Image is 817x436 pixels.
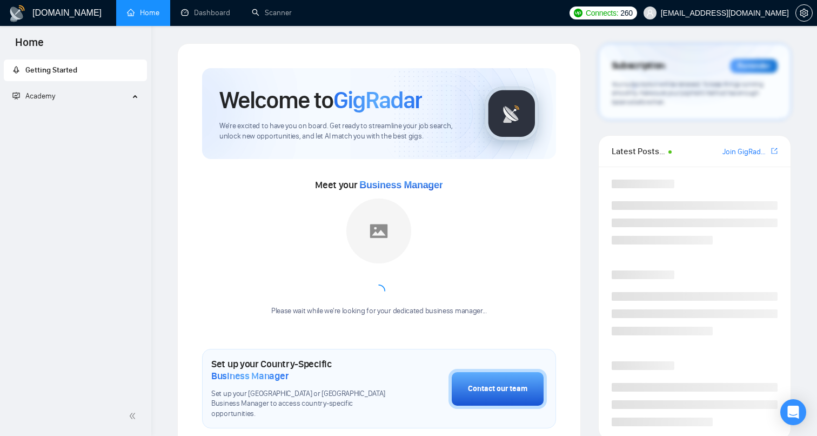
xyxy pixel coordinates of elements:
span: 260 [620,7,632,19]
span: Set up your [GEOGRAPHIC_DATA] or [GEOGRAPHIC_DATA] Business Manager to access country-specific op... [211,389,394,420]
a: Join GigRadar Slack Community [722,146,769,158]
span: loading [372,284,386,298]
div: Reminder [730,59,778,73]
a: searchScanner [252,8,292,17]
img: logo [9,5,26,22]
span: Connects: [586,7,618,19]
a: setting [795,9,813,17]
span: Subscription [612,57,665,75]
button: Contact our team [448,369,547,409]
span: user [646,9,654,17]
a: export [771,146,778,156]
span: Business Manager [211,370,289,382]
h1: Set up your Country-Specific [211,358,394,382]
span: setting [796,9,812,17]
img: upwork-logo.png [574,9,582,17]
span: fund-projection-screen [12,92,20,100]
span: Meet your [315,179,443,191]
span: Academy [25,91,55,101]
div: Please wait while we're looking for your dedicated business manager... [265,306,493,316]
span: Academy [12,91,55,101]
button: setting [795,4,813,22]
div: Contact our team [468,383,527,395]
span: Home [6,35,52,57]
a: homeHome [127,8,159,17]
h1: Welcome to [219,85,422,115]
li: Getting Started [4,60,147,81]
img: gigradar-logo.png [485,87,539,141]
span: We're excited to have you on board. Get ready to streamline your job search, unlock new opportuni... [219,121,467,142]
span: Getting Started [25,65,77,75]
span: double-left [129,411,139,421]
span: rocket [12,66,20,74]
span: Your subscription will be renewed. To keep things running smoothly, make sure your payment method... [612,80,764,106]
span: GigRadar [333,85,422,115]
span: Business Manager [359,180,443,190]
a: dashboardDashboard [181,8,230,17]
span: Latest Posts from the GigRadar Community [612,144,665,158]
img: placeholder.png [346,199,411,263]
span: export [771,147,778,155]
div: Open Intercom Messenger [780,399,806,425]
